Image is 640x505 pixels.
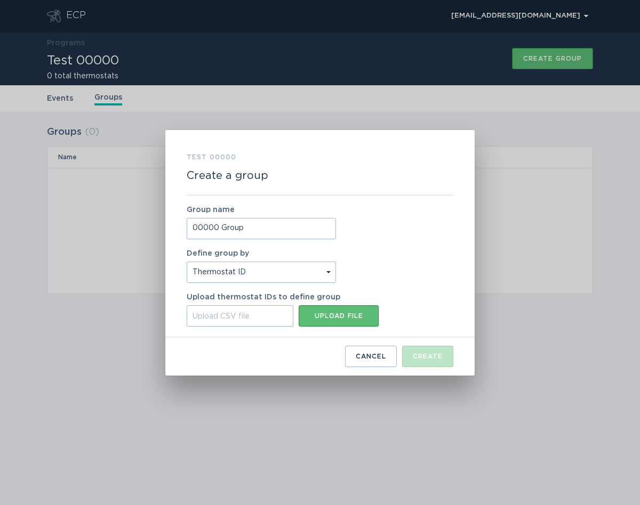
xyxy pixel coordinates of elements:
[402,346,453,367] button: Create
[304,313,373,319] div: Upload file
[356,353,386,360] div: Cancel
[413,353,443,360] div: Create
[187,151,236,163] h3: Test 00000
[187,169,268,182] h2: Create a group
[165,130,475,376] div: Create group
[345,346,397,367] button: Cancel
[299,305,379,327] button: Upload CSV file
[187,305,293,327] div: Upload CSV file
[187,250,249,257] label: Define group by
[187,294,340,301] label: Upload thermostat IDs to define group
[187,206,336,214] label: Group name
